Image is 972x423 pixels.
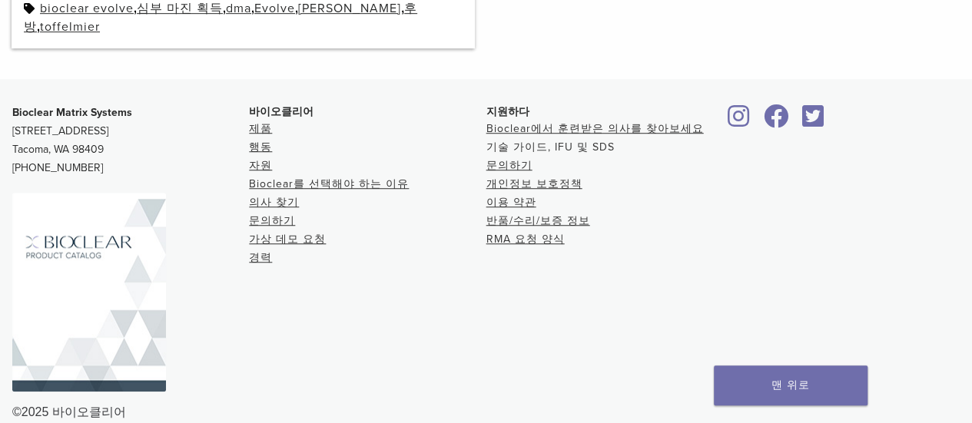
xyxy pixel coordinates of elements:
a: Bioclear에서 훈련받은 의사를 찾아보세요 [486,122,704,135]
a: 맨 위로 [714,365,868,405]
font: , [401,2,404,15]
a: 바이오클리어 [758,114,794,129]
a: 문의하기 [249,214,295,227]
font: [PHONE_NUMBER] [12,161,103,174]
a: 제품 [249,122,272,135]
a: 경력 [249,251,272,264]
a: 반품/수리/보증 정보 [486,214,590,227]
font: 바이오클리어 [249,105,313,117]
a: 가상 데모 요청 [249,233,326,246]
a: RMA 요청 양식 [486,233,565,246]
font: , [37,21,40,33]
font: , [251,2,254,15]
a: 바이오클리어 [797,114,829,129]
font: , [295,2,298,15]
a: 후방 [24,1,417,35]
a: 개인정보 보호정책 [486,177,582,190]
font: ©2025 바이오클리어 [12,405,126,418]
font: , [223,2,226,15]
font: [STREET_ADDRESS] [12,124,108,137]
a: 의사 찾기 [249,196,299,209]
font: , [134,2,137,15]
img: 바이오클리어 [12,193,166,392]
a: bioclear evolve [40,1,134,16]
a: 바이오클리어 [723,114,755,129]
a: 심부 마진 획득 [137,1,223,16]
a: toffelmier [40,19,100,35]
a: 행동 [249,140,272,154]
a: 문의하기 [486,159,532,172]
a: dma [226,1,251,16]
a: 기술 가이드, IFU 및 SDS [486,140,615,154]
font: 지원하다 [486,105,529,117]
a: Evolve [254,1,295,16]
a: 자원 [249,159,272,172]
font: Bioclear Matrix Systems [12,106,132,119]
a: Bioclear를 선택해야 하는 이유 [249,177,409,190]
a: 이용 약관 [486,196,536,209]
font: Tacoma, WA 98409 [12,143,104,156]
a: [PERSON_NAME] [298,1,401,16]
font: 맨 위로 [771,378,810,392]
